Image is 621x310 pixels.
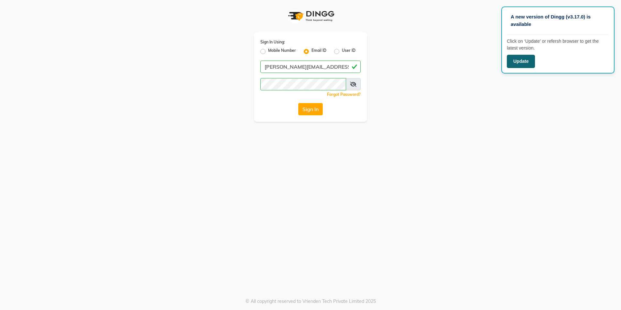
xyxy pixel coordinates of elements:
[342,48,355,55] label: User ID
[511,13,605,28] p: A new version of Dingg (v3.17.0) is available
[260,39,285,45] label: Sign In Using:
[285,6,336,26] img: logo1.svg
[507,38,609,52] p: Click on ‘Update’ or refersh browser to get the latest version.
[268,48,296,55] label: Mobile Number
[298,103,323,115] button: Sign In
[311,48,326,55] label: Email ID
[327,92,361,97] a: Forgot Password?
[260,78,346,90] input: Username
[507,55,535,68] button: Update
[260,61,361,73] input: Username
